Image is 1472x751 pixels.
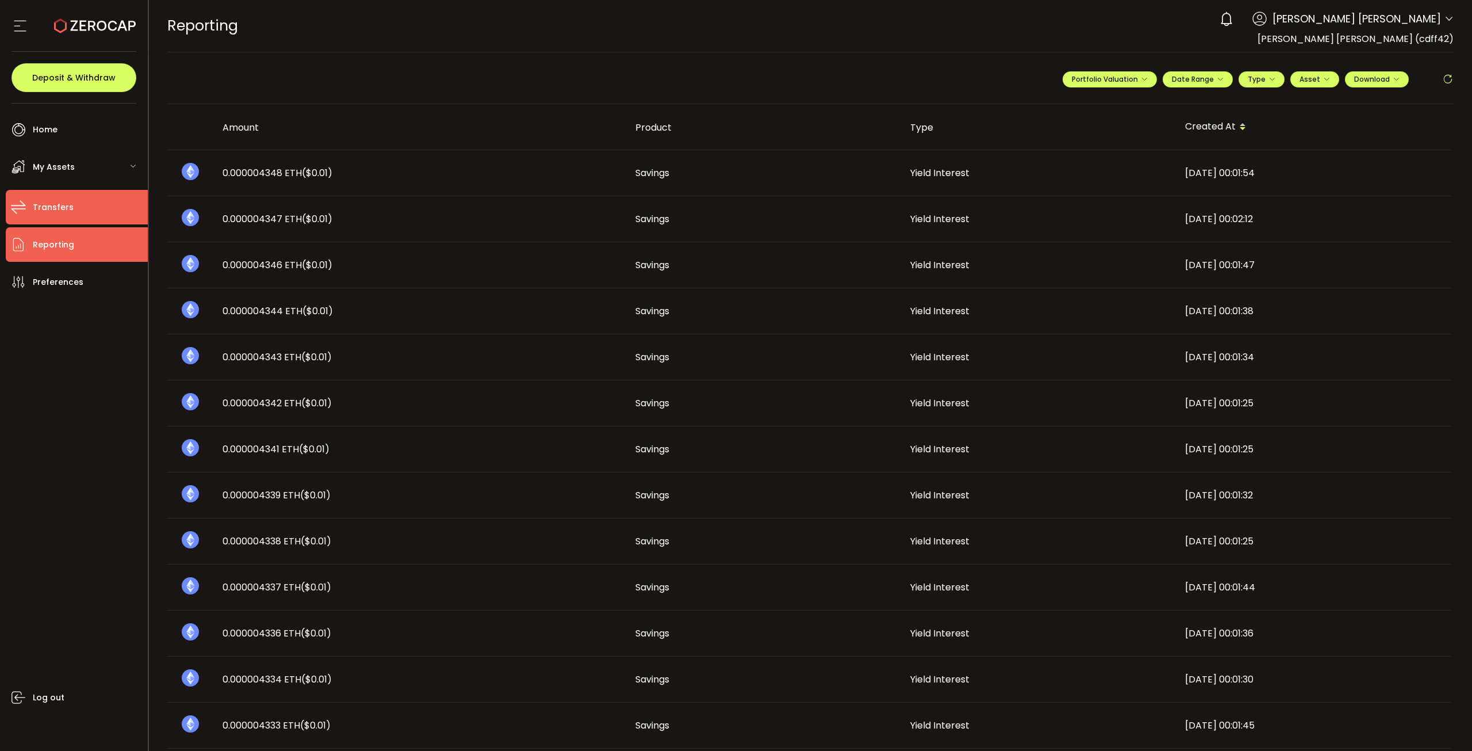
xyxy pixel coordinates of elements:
div: Type [901,121,1176,134]
img: eth_portfolio.svg [182,347,199,364]
img: eth_portfolio.svg [182,531,199,548]
span: Savings [635,350,669,364]
span: 0.000004343 ETH [223,350,332,364]
div: Product [626,121,901,134]
span: ($0.01) [301,627,331,640]
button: Date Range [1163,71,1233,87]
span: Savings [635,673,669,686]
span: Yield Interest [910,719,969,732]
span: Yield Interest [910,443,969,456]
div: [DATE] 00:01:38 [1176,304,1451,318]
span: Savings [635,489,669,502]
span: ($0.01) [300,489,331,502]
button: Download [1345,71,1409,87]
span: 0.000004342 ETH [223,397,332,410]
span: Savings [635,719,669,732]
span: 0.000004336 ETH [223,627,331,640]
span: My Assets [33,159,75,176]
span: Log out [33,689,64,706]
img: eth_portfolio.svg [182,577,199,594]
span: Portfolio Valuation [1072,74,1148,84]
span: Asset [1299,74,1320,84]
span: Preferences [33,274,83,291]
span: 0.000004338 ETH [223,535,331,548]
div: [DATE] 00:01:30 [1176,673,1451,686]
div: [DATE] 00:01:25 [1176,397,1451,410]
span: Savings [635,581,669,594]
div: [DATE] 00:02:12 [1176,212,1451,226]
span: Savings [635,443,669,456]
div: [DATE] 00:01:36 [1176,627,1451,640]
span: Yield Interest [910,258,969,272]
button: Deposit & Withdraw [11,63,136,92]
span: 0.000004347 ETH [223,212,332,226]
div: [DATE] 00:01:32 [1176,489,1451,502]
span: Yield Interest [910,489,969,502]
div: [DATE] 00:01:54 [1176,166,1451,180]
span: ($0.01) [299,443,329,456]
span: ($0.01) [302,166,332,180]
span: Savings [635,258,669,272]
span: Yield Interest [910,212,969,226]
span: Reporting [33,237,74,253]
span: Yield Interest [910,627,969,640]
span: Deposit & Withdraw [32,74,116,82]
span: 0.000004333 ETH [223,719,331,732]
span: Reporting [167,16,238,36]
span: Yield Interest [910,581,969,594]
span: 0.000004334 ETH [223,673,332,686]
iframe: Chat Widget [1338,627,1472,751]
button: Portfolio Valuation [1063,71,1157,87]
div: Created At [1176,117,1451,137]
img: eth_portfolio.svg [182,485,199,502]
span: Transfers [33,199,74,216]
div: Amount [213,121,626,134]
div: [DATE] 00:01:25 [1176,535,1451,548]
span: ($0.01) [301,350,332,364]
span: Savings [635,535,669,548]
span: Savings [635,304,669,318]
span: 0.000004339 ETH [223,489,331,502]
img: eth_portfolio.svg [182,623,199,641]
span: Savings [635,397,669,410]
span: Yield Interest [910,535,969,548]
img: eth_portfolio.svg [182,715,199,733]
span: Type [1248,74,1275,84]
div: [DATE] 00:01:44 [1176,581,1451,594]
span: Savings [635,627,669,640]
img: eth_portfolio.svg [182,163,199,180]
span: ($0.01) [302,258,332,272]
button: Type [1239,71,1285,87]
img: eth_portfolio.svg [182,209,199,226]
span: Yield Interest [910,166,969,180]
span: ($0.01) [300,719,331,732]
span: Date Range [1172,74,1224,84]
img: eth_portfolio.svg [182,301,199,318]
span: 0.000004337 ETH [223,581,331,594]
span: ($0.01) [302,212,332,226]
div: [DATE] 00:01:45 [1176,719,1451,732]
button: Asset [1290,71,1339,87]
span: ($0.01) [302,304,333,318]
span: Yield Interest [910,673,969,686]
img: eth_portfolio.svg [182,255,199,272]
span: Yield Interest [910,397,969,410]
img: eth_portfolio.svg [182,439,199,456]
span: [PERSON_NAME] [PERSON_NAME] [1272,11,1441,26]
span: Savings [635,212,669,226]
div: [DATE] 00:01:34 [1176,350,1451,364]
span: ($0.01) [301,535,331,548]
img: eth_portfolio.svg [182,393,199,410]
span: Savings [635,166,669,180]
span: 0.000004341 ETH [223,443,329,456]
div: [DATE] 00:01:47 [1176,258,1451,272]
span: 0.000004346 ETH [223,258,332,272]
span: Yield Interest [910,350,969,364]
span: ($0.01) [301,673,332,686]
img: eth_portfolio.svg [182,669,199,687]
span: 0.000004344 ETH [223,304,333,318]
span: Download [1354,74,1400,84]
span: ($0.01) [301,581,331,594]
span: [PERSON_NAME] [PERSON_NAME] (cdff42) [1258,32,1454,45]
